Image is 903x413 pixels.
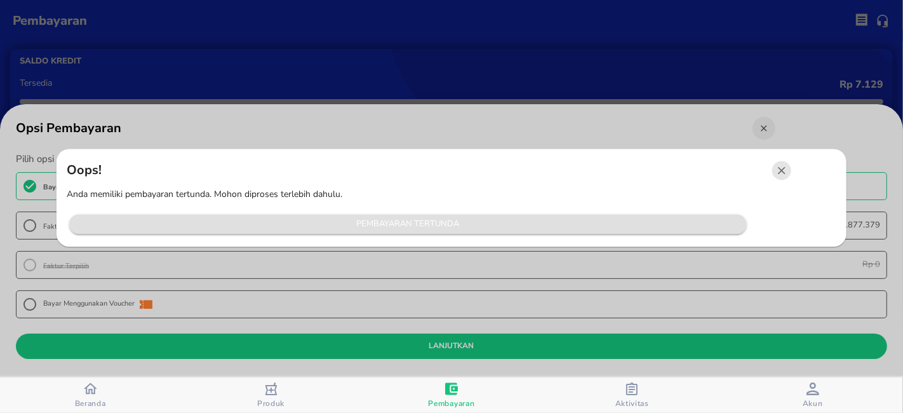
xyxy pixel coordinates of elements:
p: Anda memiliki pembayaran tertunda. Mohon diproses terlebih dahulu. [67,188,836,201]
h5: Oops! [67,159,772,182]
span: Aktivitas [615,398,649,409]
span: Pembayaran Tertunda [76,217,740,232]
span: Pembayaran [429,398,475,409]
span: Beranda [75,398,106,409]
span: Akun [803,398,823,409]
span: Produk [257,398,284,409]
